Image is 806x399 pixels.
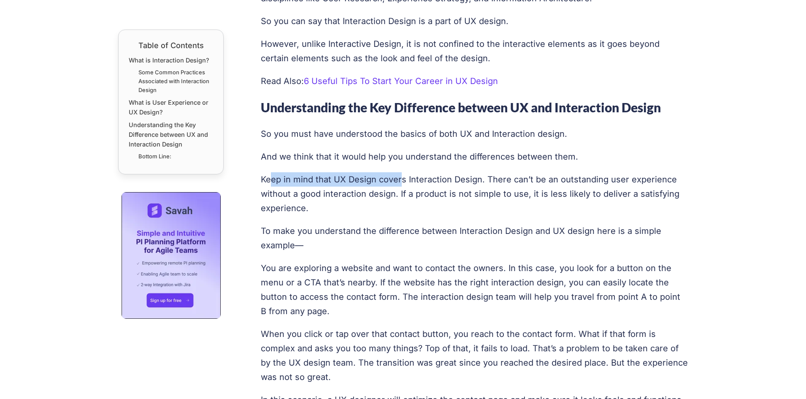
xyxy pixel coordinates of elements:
[261,127,688,141] p: So you must have understood the basics of both UX and Interaction design.
[129,120,213,149] a: Understanding the Key Difference between UX and Interaction Design
[138,68,213,94] a: Some Common Practices Associated with Interaction Design
[261,37,688,65] p: However, unlike Interactive Design, it is not confined to the interactive elements as it goes bey...
[129,55,209,65] a: What is Interaction Design?
[129,40,213,51] div: Table of Contents
[261,224,688,252] p: To make you understand the difference between Interaction Design and UX design here is a simple e...
[261,14,688,28] p: So you can say that Interaction Design is a part of UX design.
[261,149,688,164] p: And we think that it would help you understand the differences between them.
[129,98,213,117] a: What is User Experience or UX Design?
[304,76,498,86] a: 6 Useful Tips To Start Your Career in UX Design
[261,261,688,318] p: You are exploring a website and want to contact the owners. In this case, you look for a button o...
[138,152,171,161] a: Bottom Line:
[261,74,688,88] p: Read Also:
[261,327,688,384] p: When you click or tap over that contact button, you reach to the contact form. What if that form ...
[261,100,661,115] strong: Understanding the Key Difference between UX and Interaction Design
[261,172,688,215] p: Keep in mind that UX Design covers Interaction Design. There can’t be an outstanding user experie...
[764,358,806,399] iframe: Chat Widget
